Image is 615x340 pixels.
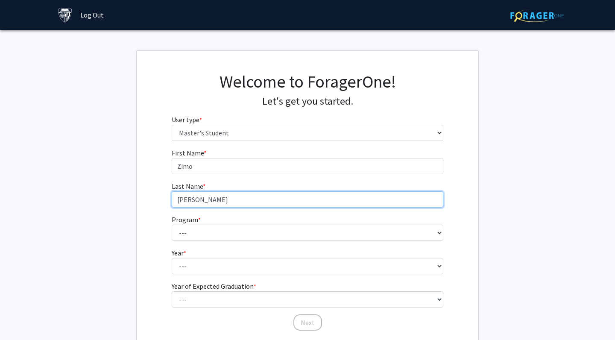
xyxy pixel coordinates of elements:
label: Year [172,248,186,258]
span: First Name [172,149,204,157]
img: Johns Hopkins University Logo [58,8,73,23]
span: Last Name [172,182,203,191]
button: Next [293,314,322,331]
label: User type [172,114,202,125]
img: ForagerOne Logo [510,9,564,22]
label: Program [172,214,201,225]
h4: Let's get you started. [172,95,444,108]
label: Year of Expected Graduation [172,281,256,291]
iframe: Chat [6,302,36,334]
h1: Welcome to ForagerOne! [172,71,444,92]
